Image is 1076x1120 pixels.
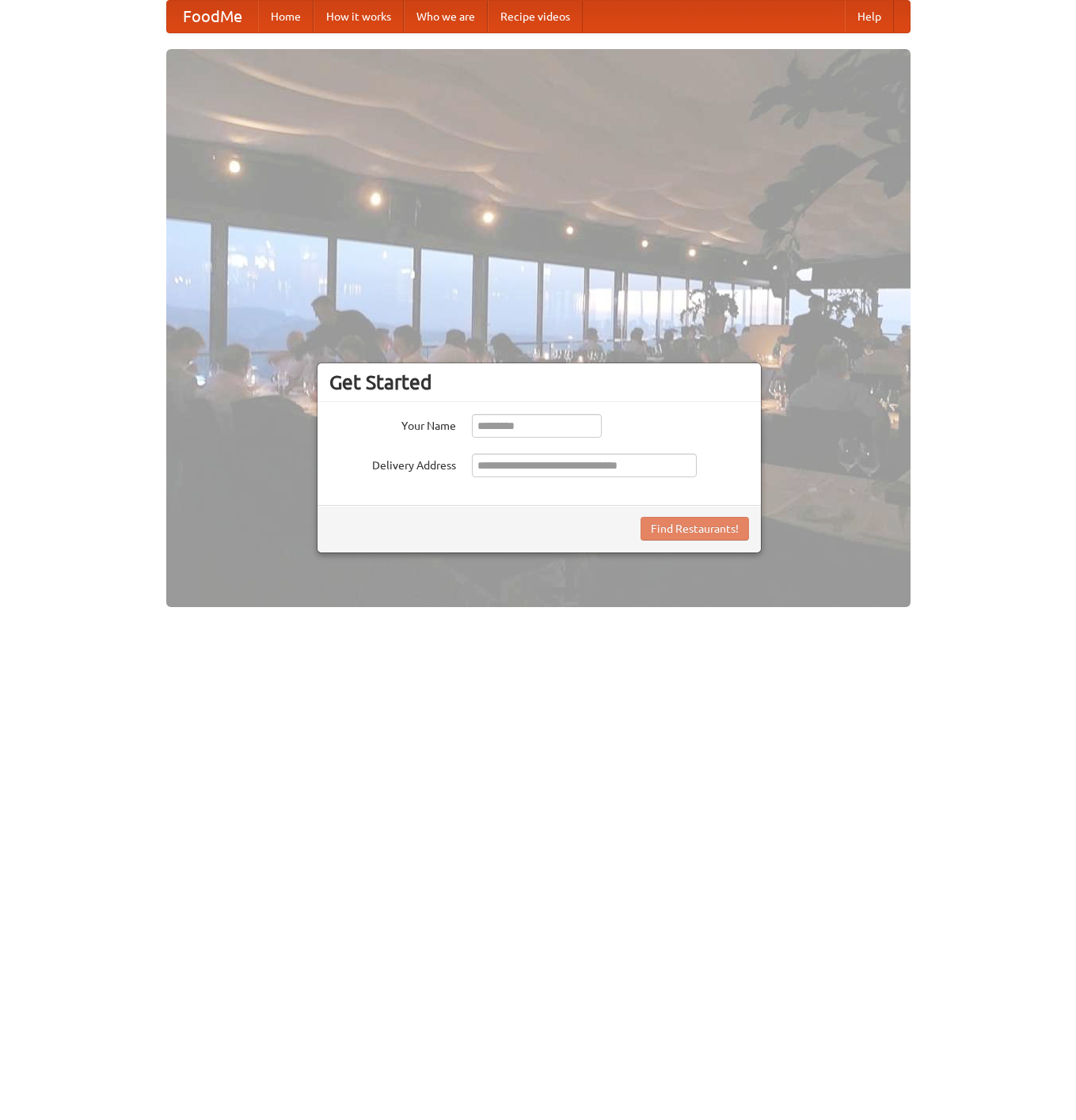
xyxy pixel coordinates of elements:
[488,1,583,32] a: Recipe videos
[329,370,749,394] h3: Get Started
[329,454,456,473] label: Delivery Address
[404,1,488,32] a: Who we are
[258,1,314,32] a: Home
[641,517,749,541] button: Find Restaurants!
[845,1,894,32] a: Help
[329,414,456,434] label: Your Name
[314,1,404,32] a: How it works
[167,1,258,32] a: FoodMe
